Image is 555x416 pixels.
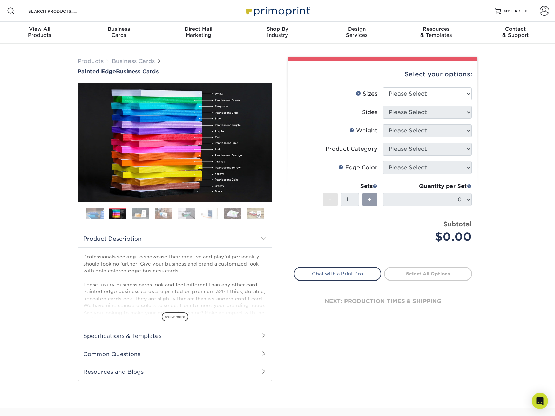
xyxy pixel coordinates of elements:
span: + [367,195,372,205]
img: Business Cards 08 [247,207,264,219]
a: Business Cards [112,58,155,64]
img: Business Cards 07 [224,207,241,219]
div: Product Category [326,145,377,153]
img: Business Cards 02 [109,209,126,219]
a: BusinessCards [79,22,159,44]
span: Direct Mail [159,26,238,32]
div: Sides [362,108,377,116]
div: Open Intercom Messenger [532,393,548,409]
span: Shop By [238,26,317,32]
img: Business Cards 06 [201,207,218,219]
input: SEARCH PRODUCTS..... [28,7,94,15]
div: $0.00 [388,229,472,245]
span: Business [79,26,159,32]
a: Painted EdgeBusiness Cards [78,68,272,75]
h2: Product Description [78,230,272,247]
div: Weight [349,127,377,135]
p: Professionals seeking to showcase their creative and playful personality should look no further. ... [83,253,267,385]
strong: Subtotal [443,220,472,228]
div: & Support [476,26,555,38]
div: Sizes [356,90,377,98]
span: Resources [396,26,476,32]
span: Painted Edge [78,68,116,75]
div: Marketing [159,26,238,38]
a: Shop ByIndustry [238,22,317,44]
div: Select your options: [294,61,472,87]
img: Business Cards 01 [86,205,104,222]
img: Painted Edge 02 [78,83,272,202]
span: MY CART [504,8,523,14]
div: Quantity per Set [383,182,472,190]
div: Edge Color [338,163,377,172]
a: Resources& Templates [396,22,476,44]
h2: Resources and Blogs [78,363,272,381]
a: DesignServices [317,22,396,44]
a: Contact& Support [476,22,555,44]
span: - [329,195,332,205]
div: & Templates [396,26,476,38]
span: show more [162,312,188,321]
a: Direct MailMarketing [159,22,238,44]
span: Contact [476,26,555,32]
h2: Specifications & Templates [78,327,272,345]
img: Business Cards 03 [132,207,149,219]
a: Chat with a Print Pro [294,267,381,281]
span: 0 [525,9,528,13]
div: next: production times & shipping [294,281,472,322]
h2: Common Questions [78,345,272,363]
a: Products [78,58,104,64]
span: Design [317,26,396,32]
div: Cards [79,26,159,38]
h1: Business Cards [78,68,272,75]
div: Industry [238,26,317,38]
img: Primoprint [243,3,312,18]
img: Business Cards 05 [178,207,195,219]
div: Sets [323,182,377,190]
img: Business Cards 04 [155,207,172,219]
a: Select All Options [384,267,472,281]
div: Services [317,26,396,38]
